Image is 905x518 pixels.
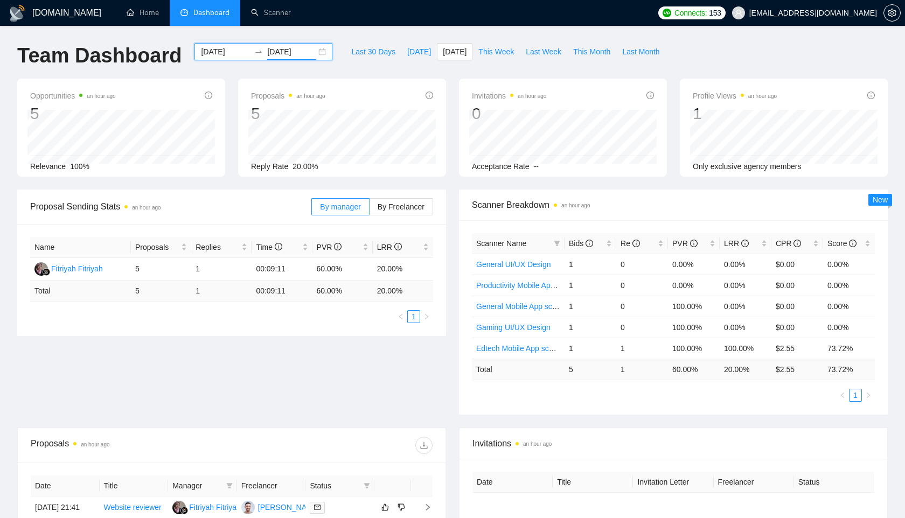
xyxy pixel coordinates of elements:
button: Last 30 Days [345,43,401,60]
td: Total [30,281,131,302]
span: info-circle [205,92,212,99]
span: [DATE] [443,46,467,58]
span: info-circle [334,243,342,250]
span: right [865,392,872,398]
td: $ 2.55 [771,359,823,380]
time: an hour ago [81,442,109,447]
button: dislike [395,501,408,514]
img: FF [34,262,48,276]
span: This Week [478,46,514,58]
td: 0.00% [720,317,771,338]
span: Dashboard [193,8,229,17]
span: Status [310,480,359,492]
td: 0 [616,275,668,296]
td: 0.00% [823,275,875,296]
div: 5 [30,103,116,124]
a: IA[PERSON_NAME] [241,502,320,511]
span: Acceptance Rate [472,162,530,171]
td: 5 [131,281,191,302]
time: an hour ago [132,205,161,211]
span: filter [364,482,370,489]
th: Name [30,237,131,258]
h1: Team Dashboard [17,43,182,68]
span: Time [256,243,282,251]
button: [DATE] [401,43,437,60]
button: left [394,310,407,323]
span: 153 [709,7,721,19]
span: Relevance [30,162,66,171]
td: 0.00% [720,275,771,296]
span: By manager [320,202,360,211]
button: like [379,501,392,514]
th: Title [553,472,633,493]
th: Title [100,475,169,496]
span: Replies [196,241,239,253]
span: Connects: [674,7,707,19]
span: Bids [569,239,593,248]
span: info-circle [867,92,875,99]
td: 0 [616,296,668,317]
span: info-circle [586,240,593,247]
span: Proposal Sending Stats [30,200,311,213]
td: 5 [131,258,191,281]
time: an hour ago [561,202,590,208]
a: Website reviewer [104,503,162,512]
span: Invitations [472,89,546,102]
span: info-circle [275,243,282,250]
li: 1 [407,310,420,323]
a: setting [883,9,901,17]
span: Proposals [251,89,325,102]
td: 0.00% [720,296,771,317]
span: PVR [317,243,342,251]
span: -- [534,162,539,171]
td: 73.72 % [823,359,875,380]
img: IA [241,501,255,514]
li: Next Page [420,310,433,323]
div: Fitriyah Fitriyah [189,501,241,513]
td: 1 [191,258,252,281]
th: Replies [191,237,252,258]
div: 1 [693,103,777,124]
span: setting [884,9,900,17]
span: Re [621,239,640,248]
td: 0.00% [823,317,875,338]
td: 60.00 % [312,281,373,302]
time: an hour ago [87,93,115,99]
time: an hour ago [748,93,777,99]
span: filter [361,478,372,494]
td: 1 [565,296,616,317]
td: 1 [565,254,616,275]
span: New [873,195,888,204]
span: filter [552,235,562,251]
td: 60.00% [312,258,373,281]
span: 20.00% [293,162,318,171]
span: info-circle [849,240,857,247]
span: info-circle [646,92,654,99]
span: Invitations [472,437,874,450]
button: [DATE] [437,43,472,60]
th: Invitation Letter [633,472,713,493]
a: FFFitriyah Fitriyah [172,502,241,511]
span: Proposals [135,241,179,253]
span: filter [224,478,235,494]
td: 60.00 % [668,359,720,380]
td: $0.00 [771,275,823,296]
td: 0 [616,254,668,275]
span: info-circle [394,243,402,250]
td: $0.00 [771,296,823,317]
span: info-circle [690,240,698,247]
a: 1 [850,389,861,401]
td: 5 [565,359,616,380]
span: info-circle [793,240,801,247]
button: This Month [567,43,616,60]
a: Edtech Mobile App scanner [476,344,568,353]
span: Scanner Breakdown [472,198,875,212]
span: info-circle [426,92,433,99]
span: LRR [724,239,749,248]
span: LRR [377,243,402,251]
td: 100.00% [668,338,720,359]
td: 0.00% [823,296,875,317]
th: Date [31,475,100,496]
li: Previous Page [394,310,407,323]
input: End date [267,46,316,58]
